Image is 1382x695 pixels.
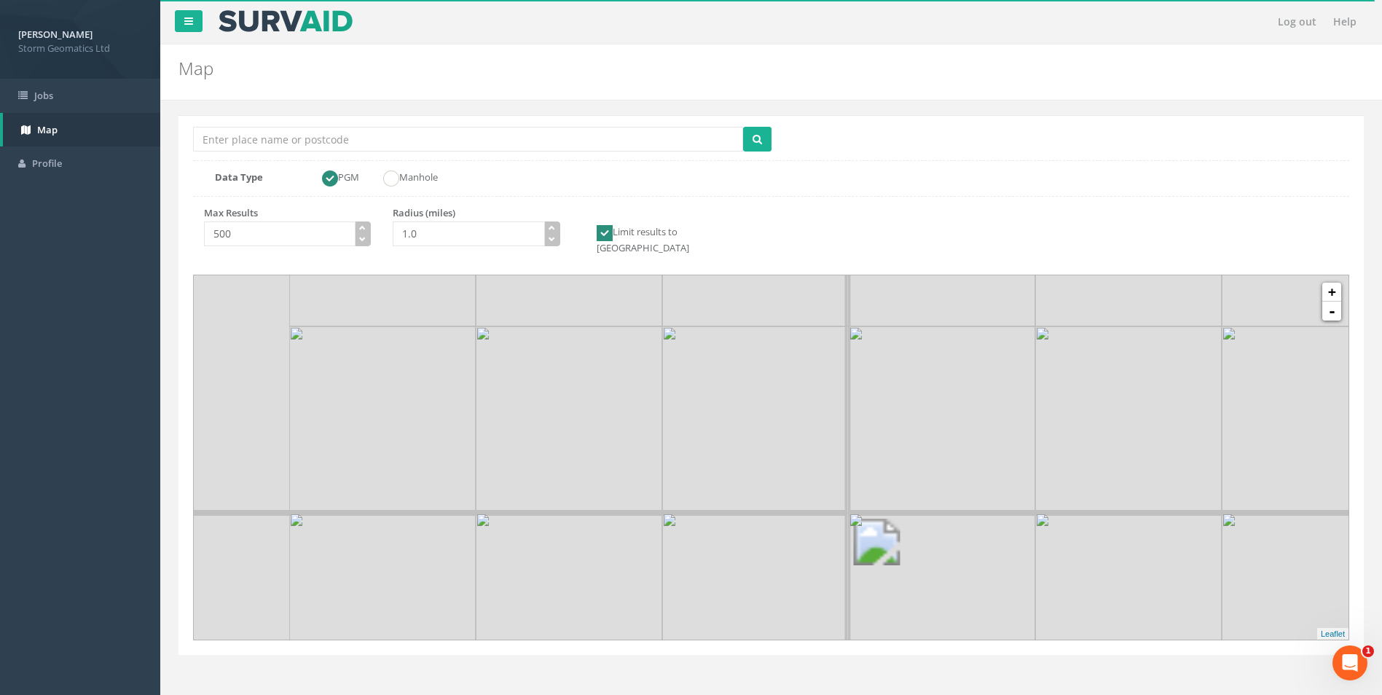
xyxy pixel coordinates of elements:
img: 2679@2x [1035,326,1222,513]
img: 2679@2x [849,326,1035,513]
iframe: Intercom live chat [1332,645,1367,680]
a: + [1322,283,1341,302]
label: Data Type [204,170,297,184]
a: Leaflet [1321,629,1345,638]
img: 2679@2x [289,326,476,513]
p: Max Results [204,206,371,220]
label: PGM [307,170,359,186]
a: - [1322,302,1341,321]
label: Manhole [369,170,438,186]
span: Map [37,123,58,136]
span: Jobs [34,89,53,102]
strong: [PERSON_NAME] [18,28,93,41]
a: Map [3,113,160,147]
span: Storm Geomatics Ltd [18,42,142,55]
a: [PERSON_NAME] Storm Geomatics Ltd [18,24,142,55]
label: Limit results to [GEOGRAPHIC_DATA] [582,225,749,255]
img: 2679@2x [476,326,662,513]
h2: Map [178,59,1163,78]
span: Profile [32,157,62,170]
p: Radius (miles) [393,206,560,220]
img: 2679@2x [662,326,849,513]
input: Enter place name or postcode [193,127,743,152]
span: 1 [1362,645,1374,657]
